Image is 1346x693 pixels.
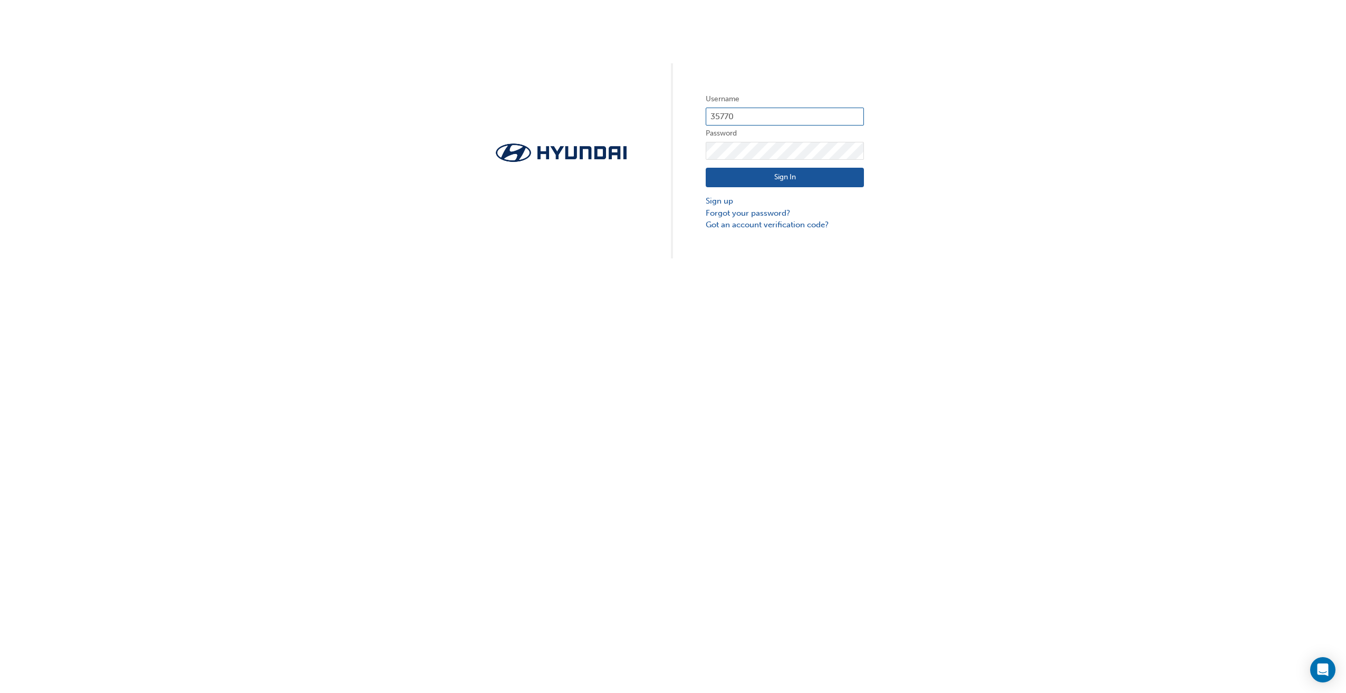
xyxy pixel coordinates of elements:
img: Trak [482,140,640,165]
div: Open Intercom Messenger [1310,657,1335,682]
a: Forgot your password? [706,207,864,219]
a: Got an account verification code? [706,219,864,231]
a: Sign up [706,195,864,207]
button: Sign In [706,168,864,188]
input: Username [706,108,864,126]
label: Username [706,93,864,105]
label: Password [706,127,864,140]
